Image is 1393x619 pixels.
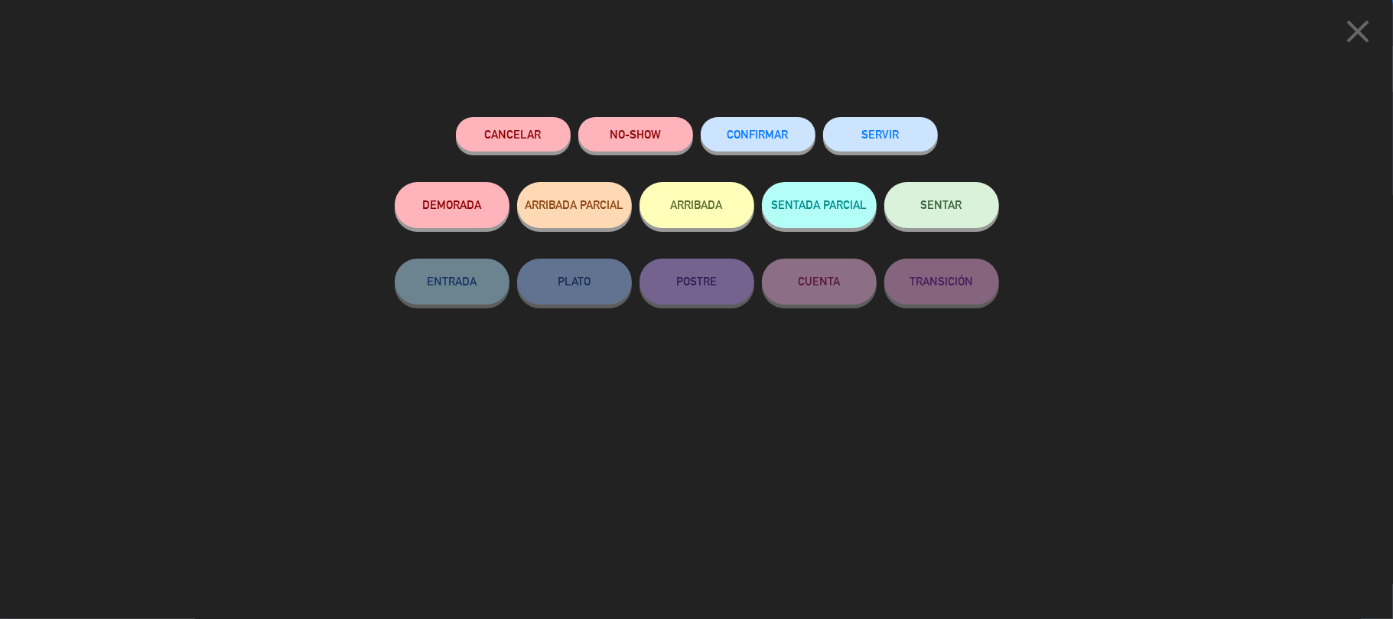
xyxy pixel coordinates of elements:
[884,182,999,228] button: SENTAR
[762,259,877,305] button: CUENTA
[701,117,815,151] button: CONFIRMAR
[1334,11,1382,57] button: close
[395,259,509,305] button: ENTRADA
[395,182,509,228] button: DEMORADA
[517,259,632,305] button: PLATO
[456,117,571,151] button: Cancelar
[884,259,999,305] button: TRANSICIÓN
[823,117,938,151] button: SERVIR
[921,198,962,211] span: SENTAR
[762,182,877,228] button: SENTADA PARCIAL
[525,198,623,211] span: ARRIBADA PARCIAL
[1339,12,1377,50] i: close
[727,128,789,141] span: CONFIRMAR
[640,259,754,305] button: POSTRE
[578,117,693,151] button: NO-SHOW
[640,182,754,228] button: ARRIBADA
[517,182,632,228] button: ARRIBADA PARCIAL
